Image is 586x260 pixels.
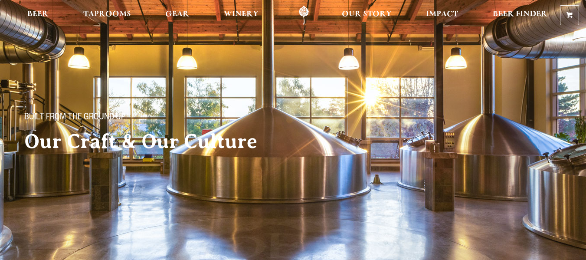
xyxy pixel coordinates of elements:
[342,11,392,18] span: Our Story
[420,6,464,25] a: Impact
[493,11,547,18] span: Beer Finder
[27,11,49,18] span: Beer
[218,6,264,25] a: Winery
[78,6,137,25] a: Taprooms
[160,6,195,25] a: Gear
[83,11,131,18] span: Taprooms
[487,6,553,25] a: Beer Finder
[24,112,125,124] span: Built From The Ground Up
[336,6,397,25] a: Our Story
[224,11,259,18] span: Winery
[24,131,295,152] h2: Our Craft & Our Culture
[288,6,320,25] a: Odell Home
[165,11,189,18] span: Gear
[426,11,458,18] span: Impact
[22,6,54,25] a: Beer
